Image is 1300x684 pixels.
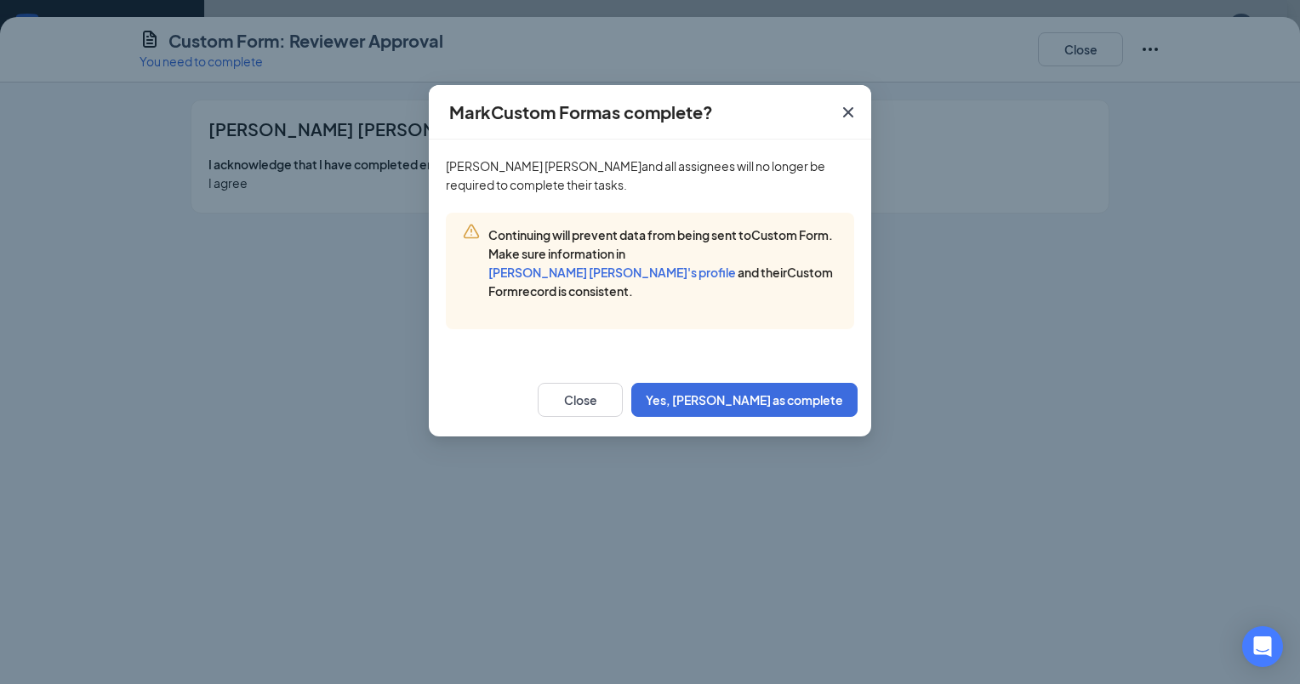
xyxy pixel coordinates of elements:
button: [PERSON_NAME] [PERSON_NAME]'s profile [488,264,736,281]
svg: Cross [838,102,858,123]
div: Open Intercom Messenger [1242,626,1283,667]
span: [PERSON_NAME] [PERSON_NAME] 's profile [488,265,736,280]
button: Close [538,383,623,417]
svg: Warning [463,223,480,240]
h4: Mark Custom Form as complete? [449,100,713,124]
span: [PERSON_NAME] [PERSON_NAME] and all assignees will no longer be required to complete their tasks. [446,158,825,192]
span: Continuing will prevent data from being sent to Custom Form . Make sure information in and their ... [488,227,833,299]
button: Close [825,85,871,140]
button: Yes, [PERSON_NAME] as complete [631,383,858,417]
